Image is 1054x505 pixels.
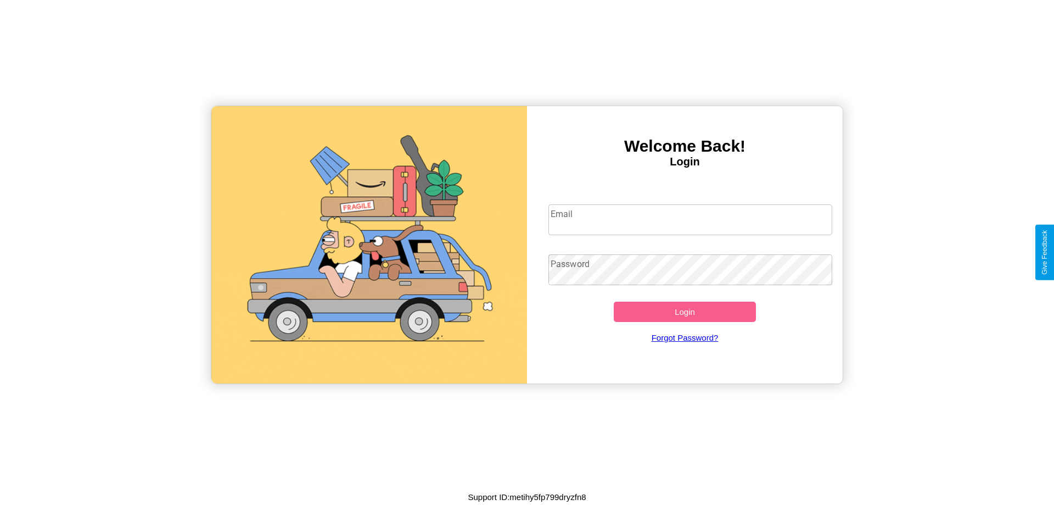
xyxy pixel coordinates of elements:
[527,156,843,168] h4: Login
[468,490,586,504] p: Support ID: metihy5fp799dryzfn8
[543,322,827,353] a: Forgot Password?
[1041,230,1049,275] div: Give Feedback
[211,106,527,384] img: gif
[614,302,756,322] button: Login
[527,137,843,156] h3: Welcome Back!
